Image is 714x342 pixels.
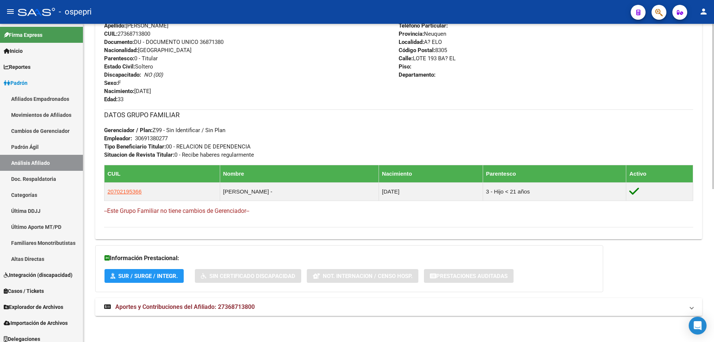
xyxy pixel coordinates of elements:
[436,273,508,279] span: Prestaciones Auditadas
[399,31,424,37] strong: Provincia:
[399,47,447,54] span: 8305
[4,271,73,279] span: Integración (discapacidad)
[4,303,63,311] span: Explorador de Archivos
[104,55,158,62] span: 0 - Titular
[104,207,693,215] h4: --Este Grupo Familiar no tiene cambios de Gerenciador--
[399,39,424,45] strong: Localidad:
[104,151,174,158] strong: Situacion de Revista Titular:
[135,134,168,143] div: 30691380277
[379,165,483,182] th: Nacimiento
[104,31,118,37] strong: CUIL:
[107,188,142,195] span: 20702195366
[209,273,295,279] span: Sin Certificado Discapacidad
[323,273,412,279] span: Not. Internacion / Censo Hosp.
[104,80,121,86] span: F
[104,22,126,29] strong: Apellido:
[104,151,254,158] span: 0 - Recibe haberes regularmente
[104,80,118,86] strong: Sexo:
[104,71,141,78] strong: Discapacitado:
[104,96,123,103] span: 33
[4,79,28,87] span: Padrón
[104,127,152,134] strong: Gerenciador / Plan:
[104,47,138,54] strong: Nacionalidad:
[689,317,707,335] div: Open Intercom Messenger
[118,273,178,279] span: SUR / SURGE / INTEGR.
[104,127,225,134] span: Z99 - Sin Identificar / Sin Plan
[104,135,132,142] strong: Empleador:
[399,71,435,78] strong: Departamento:
[4,63,30,71] span: Reportes
[220,165,379,182] th: Nombre
[104,143,166,150] strong: Tipo Beneficiario Titular:
[4,31,42,39] span: Firma Express
[699,7,708,16] mat-icon: person
[4,287,44,295] span: Casos / Tickets
[104,253,594,263] h3: Información Prestacional:
[4,47,23,55] span: Inicio
[399,55,413,62] strong: Calle:
[399,22,448,29] strong: Teléfono Particular:
[483,182,626,201] td: 3 - Hijo < 21 años
[104,47,192,54] span: [GEOGRAPHIC_DATA]
[104,143,251,150] span: 00 - RELACION DE DEPENDENCIA
[626,165,693,182] th: Activo
[104,88,134,95] strong: Nacimiento:
[104,63,153,70] span: Soltero
[104,31,150,37] span: 27368713800
[104,269,184,283] button: SUR / SURGE / INTEGR.
[399,47,435,54] strong: Código Postal:
[104,165,220,182] th: CUIL
[104,88,151,95] span: [DATE]
[399,55,456,62] span: LOTE 193 BA? EL
[104,39,134,45] strong: Documento:
[399,39,442,45] span: A? ELO
[104,96,118,103] strong: Edad:
[95,298,702,316] mat-expansion-panel-header: Aportes y Contribuciones del Afiliado: 27368713800
[4,319,68,327] span: Importación de Archivos
[424,269,514,283] button: Prestaciones Auditadas
[104,39,223,45] span: DU - DOCUMENTO UNICO 36871380
[379,182,483,201] td: [DATE]
[195,269,301,283] button: Sin Certificado Discapacidad
[59,4,91,20] span: - ospepri
[104,110,693,120] h3: DATOS GRUPO FAMILIAR
[399,63,411,70] strong: Piso:
[307,269,418,283] button: Not. Internacion / Censo Hosp.
[104,22,168,29] span: [PERSON_NAME]
[399,31,446,37] span: Neuquen
[220,182,379,201] td: [PERSON_NAME] -
[144,71,163,78] i: NO (00)
[104,63,135,70] strong: Estado Civil:
[6,7,15,16] mat-icon: menu
[115,303,255,310] span: Aportes y Contribuciones del Afiliado: 27368713800
[104,55,134,62] strong: Parentesco:
[483,165,626,182] th: Parentesco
